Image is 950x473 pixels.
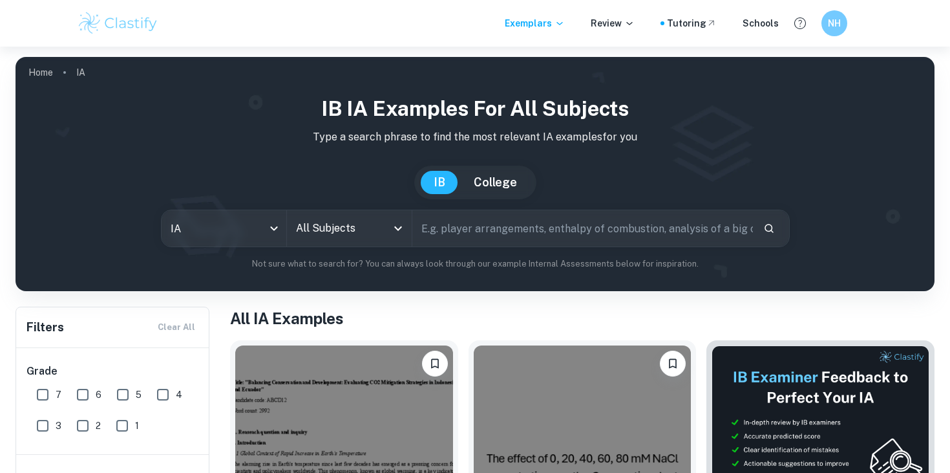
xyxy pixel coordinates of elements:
img: Clastify logo [77,10,159,36]
a: Tutoring [667,16,717,30]
h6: NH [827,16,842,30]
h1: IB IA examples for all subjects [26,93,924,124]
h6: Grade [26,364,200,379]
span: 6 [96,388,101,402]
p: Review [591,16,635,30]
p: Exemplars [505,16,565,30]
p: Not sure what to search for? You can always look through our example Internal Assessments below f... [26,258,924,270]
button: Search [758,217,780,239]
span: 7 [56,388,61,402]
img: profile cover [16,57,934,291]
button: NH [821,10,847,36]
span: 1 [135,419,139,433]
input: E.g. player arrangements, enthalpy of combustion, analysis of a big city... [412,210,753,247]
span: 4 [176,388,182,402]
h1: All IA Examples [230,307,934,330]
button: College [461,171,530,194]
a: Home [28,63,53,82]
span: 5 [136,388,142,402]
span: 3 [56,419,61,433]
span: 2 [96,419,101,433]
button: Bookmark [660,351,686,377]
button: Help and Feedback [789,12,811,34]
button: IB [421,171,458,194]
p: IA [76,65,85,80]
a: Schools [743,16,779,30]
h6: Filters [26,318,64,336]
button: Open [389,219,407,237]
button: Bookmark [422,351,448,377]
div: IA [162,210,286,247]
p: Type a search phrase to find the most relevant IA examples for you [26,129,924,145]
